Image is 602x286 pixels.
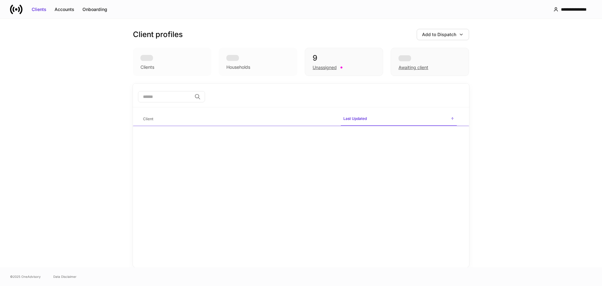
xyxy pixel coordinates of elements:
[32,6,46,13] div: Clients
[226,64,250,70] div: Households
[133,30,183,40] h3: Client profiles
[313,64,337,71] div: Unassigned
[78,4,111,14] button: Onboarding
[53,274,77,279] a: Data Disclaimer
[422,31,456,38] div: Add to Dispatch
[10,274,41,279] span: © 2025 OneAdvisory
[140,64,154,70] div: Clients
[28,4,50,14] button: Clients
[55,6,74,13] div: Accounts
[391,48,469,76] div: Awaiting client
[143,116,153,122] h6: Client
[140,113,336,126] span: Client
[341,112,457,126] span: Last Updated
[313,53,375,63] div: 9
[50,4,78,14] button: Accounts
[399,64,428,71] div: Awaiting client
[305,48,383,76] div: 9Unassigned
[82,6,107,13] div: Onboarding
[417,29,469,40] button: Add to Dispatch
[343,116,367,121] h6: Last Updated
